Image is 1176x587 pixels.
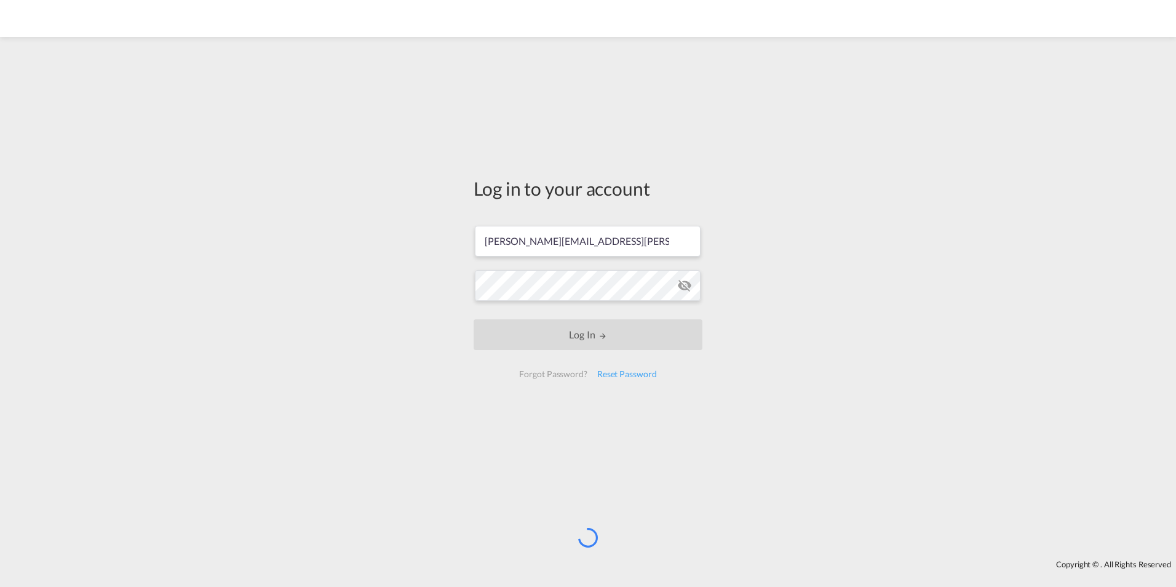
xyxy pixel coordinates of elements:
input: Enter email/phone number [475,226,701,257]
div: Log in to your account [474,175,702,201]
div: Forgot Password? [514,363,592,385]
button: LOGIN [474,319,702,350]
div: Reset Password [592,363,662,385]
md-icon: icon-eye-off [677,278,692,293]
